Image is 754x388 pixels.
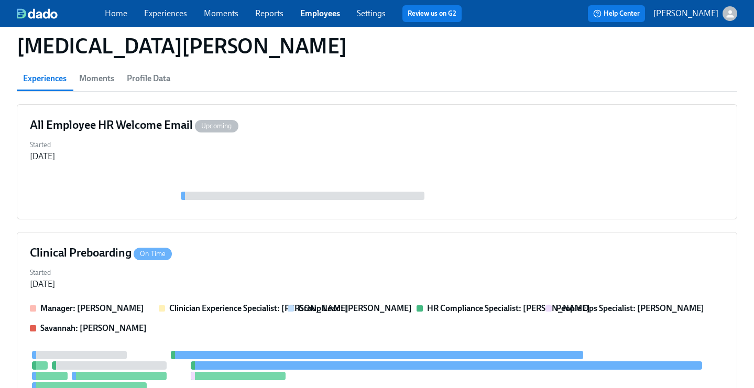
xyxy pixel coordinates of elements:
span: Help Center [593,8,640,19]
strong: People Ops Specialist: [PERSON_NAME] [556,303,704,313]
span: Upcoming [195,122,238,130]
span: Experiences [23,71,67,86]
button: Review us on G2 [402,5,462,22]
span: Moments [79,71,114,86]
div: [DATE] [30,279,55,290]
a: Experiences [144,8,187,18]
strong: HR Compliance Specialist: [PERSON_NAME] [427,303,590,313]
label: Started [30,139,55,151]
a: dado [17,8,105,19]
h1: [MEDICAL_DATA][PERSON_NAME] [17,34,346,59]
a: Review us on G2 [408,8,456,19]
button: [PERSON_NAME] [653,6,737,21]
span: Profile Data [127,71,170,86]
p: [PERSON_NAME] [653,8,718,19]
a: Employees [300,8,340,18]
label: Started [30,267,55,279]
strong: Group Lead: [PERSON_NAME] [298,303,412,313]
strong: Savannah: [PERSON_NAME] [40,323,147,333]
h4: Clinical Preboarding [30,245,172,261]
img: dado [17,8,58,19]
h4: All Employee HR Welcome Email [30,117,238,133]
a: Settings [357,8,386,18]
strong: Manager: [PERSON_NAME] [40,303,144,313]
a: Home [105,8,127,18]
a: Moments [204,8,238,18]
strong: Clinician Experience Specialist: [PERSON_NAME] [169,303,348,313]
div: [DATE] [30,151,55,162]
span: On Time [134,250,172,258]
button: Help Center [588,5,645,22]
a: Reports [255,8,283,18]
